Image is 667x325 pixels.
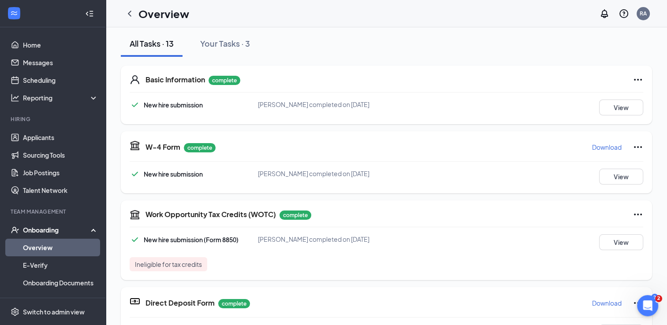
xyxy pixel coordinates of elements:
[11,208,97,215] div: Team Management
[592,299,622,307] p: Download
[651,294,658,301] div: 2
[200,38,250,49] div: Your Tasks · 3
[23,274,98,292] a: Onboarding Documents
[218,299,250,308] p: complete
[124,8,135,19] svg: ChevronLeft
[135,260,202,269] span: Ineligible for tax credits
[599,234,643,250] button: View
[258,235,369,243] span: [PERSON_NAME] completed on [DATE]
[11,225,19,234] svg: UserCheck
[23,225,91,234] div: Onboarding
[11,93,19,102] svg: Analysis
[130,234,140,245] svg: Checkmark
[633,74,643,85] svg: Ellipses
[23,292,98,309] a: Activity log
[144,101,203,109] span: New hire submission
[23,307,85,316] div: Switch to admin view
[23,181,98,199] a: Talent Network
[145,75,205,85] h5: Basic Information
[23,93,99,102] div: Reporting
[279,211,311,220] p: complete
[10,9,19,18] svg: WorkstreamLogo
[258,100,369,108] span: [PERSON_NAME] completed on [DATE]
[85,9,94,18] svg: Collapse
[209,76,240,85] p: complete
[599,100,643,115] button: View
[130,140,140,151] svg: TaxGovernmentIcon
[11,307,19,316] svg: Settings
[23,71,98,89] a: Scheduling
[130,100,140,110] svg: Checkmark
[23,129,98,146] a: Applicants
[138,6,189,21] h1: Overview
[633,142,643,152] svg: Ellipses
[145,142,180,152] h5: W-4 Form
[619,8,629,19] svg: QuestionInfo
[130,38,174,49] div: All Tasks · 13
[637,295,658,316] iframe: Intercom live chat
[23,36,98,54] a: Home
[23,146,98,164] a: Sourcing Tools
[23,54,98,71] a: Messages
[145,298,215,308] h5: Direct Deposit Form
[592,143,622,151] p: Download
[655,295,662,302] span: 2
[130,74,140,85] svg: User
[184,143,216,152] p: complete
[130,296,140,307] svg: DirectDepositIcon
[592,140,622,154] button: Download
[144,236,238,244] span: New hire submission (Form 8850)
[11,115,97,123] div: Hiring
[130,209,140,220] svg: TaxGovernmentIcon
[23,239,98,256] a: Overview
[633,298,643,308] svg: Ellipses
[599,169,643,185] button: View
[640,10,647,17] div: RA
[633,209,643,220] svg: Ellipses
[23,164,98,181] a: Job Postings
[23,256,98,274] a: E-Verify
[145,210,276,219] h5: Work Opportunity Tax Credits (WOTC)
[130,169,140,179] svg: Checkmark
[592,296,622,310] button: Download
[258,170,369,177] span: [PERSON_NAME] completed on [DATE]
[599,8,610,19] svg: Notifications
[144,170,203,178] span: New hire submission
